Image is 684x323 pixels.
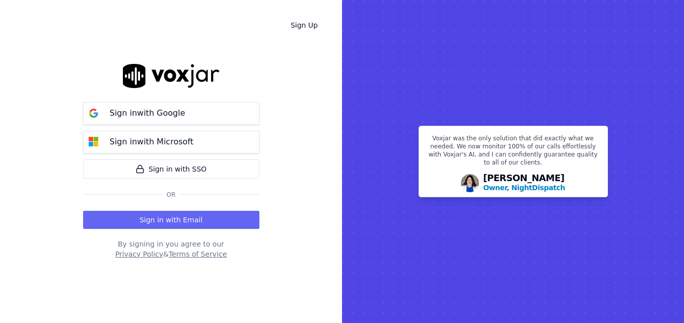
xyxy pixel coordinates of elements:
[84,103,104,123] img: google Sign in button
[169,249,227,259] button: Terms of Service
[83,159,259,179] a: Sign in with SSO
[110,136,193,148] p: Sign in with Microsoft
[110,107,185,119] p: Sign in with Google
[83,131,259,153] button: Sign inwith Microsoft
[483,183,565,193] p: Owner, NightDispatch
[483,174,565,193] div: [PERSON_NAME]
[461,174,479,192] img: Avatar
[115,249,163,259] button: Privacy Policy
[84,132,104,152] img: microsoft Sign in button
[83,239,259,259] div: By signing in you agree to our &
[83,102,259,125] button: Sign inwith Google
[83,211,259,229] button: Sign in with Email
[123,64,220,88] img: logo
[283,16,326,34] a: Sign Up
[163,191,180,199] span: Or
[425,134,601,171] p: Voxjar was the only solution that did exactly what we needed. We now monitor 100% of our calls ef...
